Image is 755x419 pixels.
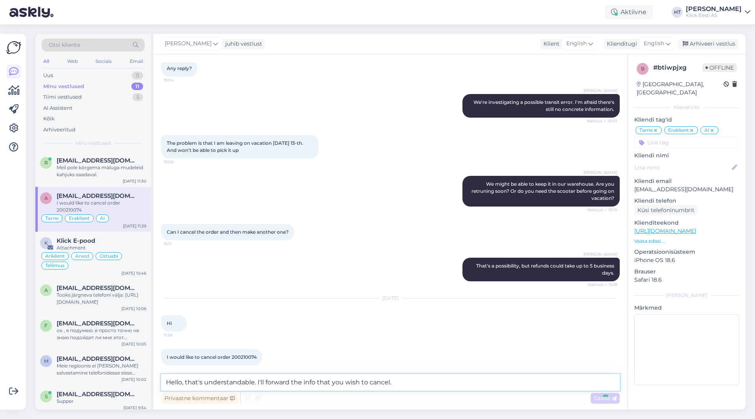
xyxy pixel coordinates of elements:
[57,284,138,292] span: anu.reismaa89@gmail.com
[164,332,193,338] span: 11:28
[668,128,689,133] span: Eraklient
[634,248,739,256] p: Operatsioonisüsteem
[644,39,664,48] span: English
[566,39,587,48] span: English
[44,195,48,201] span: a
[44,240,48,246] span: K
[122,377,146,382] div: [DATE] 10:02
[99,254,118,258] span: Ostuabi
[653,63,702,72] div: # btiwpjxg
[584,88,617,94] span: [PERSON_NAME]
[94,56,113,66] div: Socials
[6,40,21,55] img: Askly Logo
[587,118,617,124] span: Nähtud ✓ 15:07
[128,56,145,66] div: Email
[164,366,193,372] span: 11:29
[584,251,617,257] span: [PERSON_NAME]
[634,104,739,111] div: Kliendi info
[43,93,82,101] div: Tiimi vestlused
[634,116,739,124] p: Kliendi tag'id
[57,157,138,164] span: rasmus@cargoson.com
[100,216,105,221] span: AI
[686,6,742,12] div: [PERSON_NAME]
[123,223,146,229] div: [DATE] 11:29
[57,164,146,178] div: Meil pole kõrgema mäluga mudeleid kahjuks saadaval.
[634,292,739,299] div: [PERSON_NAME]
[167,229,289,235] span: Can I cancel the order and then make another one?
[123,405,146,411] div: [DATE] 9:34
[634,137,739,148] input: Lisa tag
[43,72,53,79] div: Uus
[635,163,730,172] input: Lisa nimi
[57,244,146,251] div: Attachment
[473,99,615,112] span: We're investigating a possible transit error. I'm afraid there's still no concrete information.
[634,227,696,234] a: [URL][DOMAIN_NAME]
[634,197,739,205] p: Kliendi telefon
[634,304,739,312] p: Märkmed
[164,241,193,247] span: 15:11
[57,391,138,398] span: sirje.saaremagi@gmail.com
[634,205,698,216] div: Küsi telefoninumbrit
[161,295,620,302] div: [DATE]
[476,263,615,276] span: That's a possibility, but refunds could take up to 5 business days.
[57,327,146,341] div: ок , я подумаю. я просто точно не знаю подойдет ли мне этот монитор, одно дело посмотреть на витр...
[588,282,617,288] span: Nähtud ✓ 15:18
[637,80,724,97] div: [GEOGRAPHIC_DATA], [GEOGRAPHIC_DATA]
[132,72,143,79] div: 0
[540,40,560,48] div: Klient
[165,39,212,48] span: [PERSON_NAME]
[587,207,617,213] span: Nähtud ✓ 15:10
[164,77,193,83] span: 15:04
[75,254,89,258] span: Arved
[42,56,51,66] div: All
[634,185,739,194] p: [EMAIL_ADDRESS][DOMAIN_NAME]
[75,140,111,147] span: Minu vestlused
[678,39,738,49] div: Arhiveeri vestlus
[66,56,79,66] div: Web
[57,237,95,244] span: Klick E-pood
[43,83,84,90] div: Minu vestlused
[43,126,75,134] div: Arhiveeritud
[44,287,48,293] span: a
[131,83,143,90] div: 11
[672,7,683,18] div: HT
[57,199,146,214] div: I would like to cancel order 200210074
[122,306,146,312] div: [DATE] 10:06
[69,216,90,221] span: Eraklient
[123,178,146,184] div: [DATE] 11:30
[634,238,739,245] p: Vaata edasi ...
[639,128,653,133] span: Tarne
[45,216,59,221] span: Tarne
[634,256,739,264] p: iPhone OS 18.6
[634,276,739,284] p: Safari 18.6
[686,6,750,18] a: [PERSON_NAME]Klick Eesti AS
[634,219,739,227] p: Klienditeekond
[45,254,65,258] span: Äriklient
[45,393,48,399] span: s
[634,151,739,160] p: Kliendi nimi
[43,115,55,123] div: Kõik
[44,160,48,166] span: r
[167,354,257,360] span: I would like to cancel order 200210074
[57,362,146,377] div: Meie regioonis ei [PERSON_NAME] salvestamine telefonidesse sisse ehitatud. Kolmanda osapoole äpid...
[584,170,617,175] span: [PERSON_NAME]
[641,66,645,72] span: b
[43,104,72,112] div: AI Assistent
[57,320,138,327] span: fasttoomas74@gmail.com
[704,128,709,133] span: AI
[122,341,146,347] div: [DATE] 10:05
[686,12,742,18] div: Klick Eesti AS
[133,93,143,101] div: 5
[57,192,138,199] span: avpvsop@gmail.com
[605,5,653,19] div: Aktiivne
[57,355,138,362] span: markopats0@gmail.com
[222,40,262,48] div: juhib vestlust
[57,398,146,405] div: Supper
[44,358,48,364] span: m
[49,41,80,49] span: Otsi kliente
[167,140,304,153] span: The problem is that I am leaving on vacation [DATE] 13-th. And won’t be able to pick it up
[702,63,737,72] span: Offline
[167,320,172,326] span: Hi
[604,40,637,48] div: Klienditugi
[45,263,64,268] span: Tellimus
